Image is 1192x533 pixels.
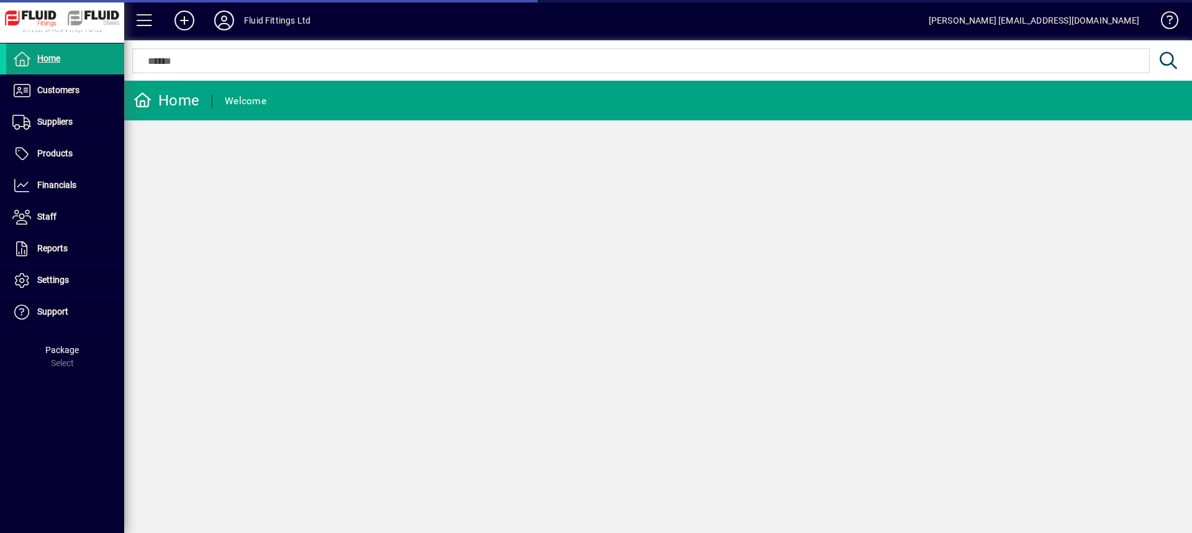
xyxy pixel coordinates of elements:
[37,53,60,63] span: Home
[37,307,68,316] span: Support
[165,9,204,32] button: Add
[133,91,199,110] div: Home
[6,75,124,106] a: Customers
[45,345,79,355] span: Package
[6,265,124,296] a: Settings
[37,243,68,253] span: Reports
[204,9,244,32] button: Profile
[37,117,73,127] span: Suppliers
[929,11,1139,30] div: [PERSON_NAME] [EMAIL_ADDRESS][DOMAIN_NAME]
[6,107,124,138] a: Suppliers
[1152,2,1176,43] a: Knowledge Base
[37,180,76,190] span: Financials
[6,170,124,201] a: Financials
[6,297,124,328] a: Support
[225,91,266,111] div: Welcome
[6,138,124,169] a: Products
[244,11,310,30] div: Fluid Fittings Ltd
[37,275,69,285] span: Settings
[6,233,124,264] a: Reports
[6,202,124,233] a: Staff
[37,85,79,95] span: Customers
[37,148,73,158] span: Products
[37,212,56,222] span: Staff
